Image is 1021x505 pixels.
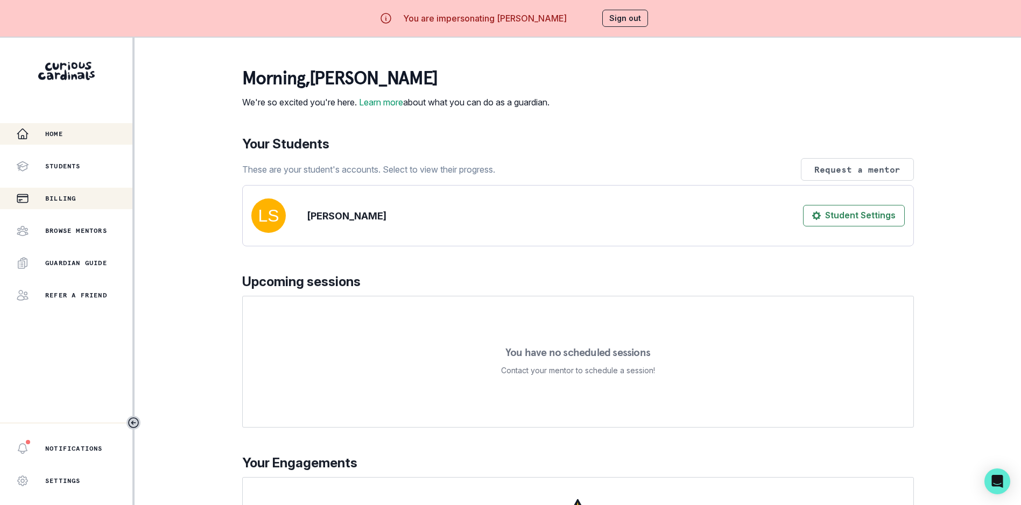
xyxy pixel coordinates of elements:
p: Notifications [45,444,103,453]
p: Contact your mentor to schedule a session! [501,364,655,377]
button: Student Settings [803,205,905,226]
p: You have no scheduled sessions [505,347,650,358]
p: Billing [45,194,76,203]
div: Open Intercom Messenger [984,468,1010,494]
button: Request a mentor [801,158,914,181]
p: Refer a friend [45,291,107,300]
p: [PERSON_NAME] [307,209,386,223]
a: Learn more [359,97,403,108]
p: Students [45,162,81,170]
button: Toggle sidebar [126,416,140,430]
button: Sign out [602,10,648,27]
p: Browse Mentors [45,226,107,235]
p: Upcoming sessions [242,272,914,291]
p: Your Students [242,134,914,154]
p: Your Engagements [242,453,914,473]
p: We're so excited you're here. about what you can do as a guardian. [242,96,550,109]
p: Settings [45,476,81,485]
p: You are impersonating [PERSON_NAME] [403,12,567,25]
p: morning , [PERSON_NAME] [242,68,550,89]
p: Home [45,130,63,138]
img: svg [251,198,286,233]
p: These are your student's accounts. Select to view their progress. [242,163,495,176]
img: Curious Cardinals Logo [38,62,95,80]
p: Guardian Guide [45,259,107,267]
